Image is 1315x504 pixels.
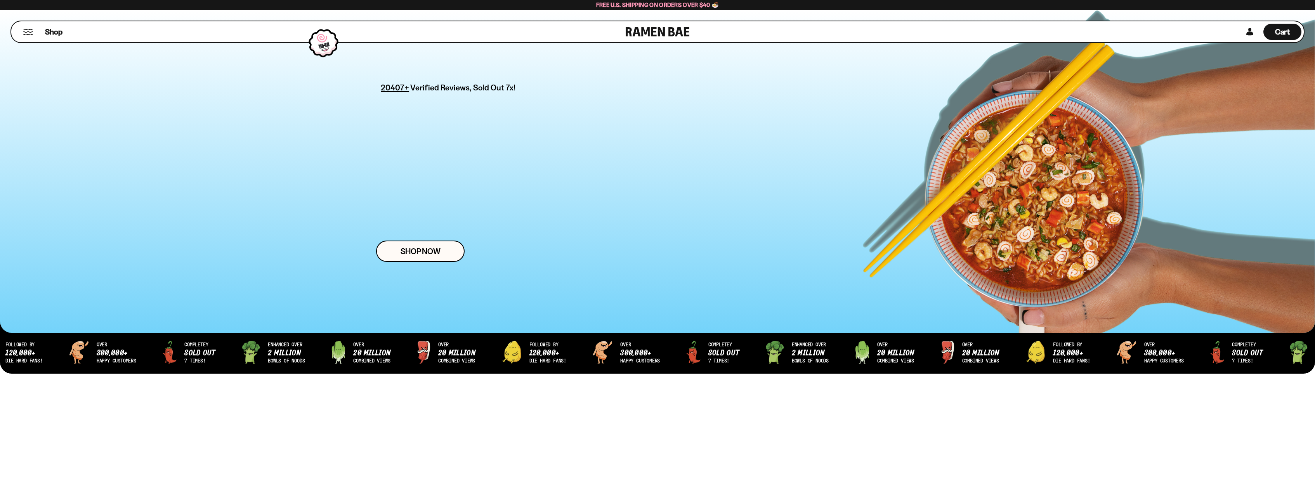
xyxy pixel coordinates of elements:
span: Verified Reviews, Sold Out 7x! [410,83,515,92]
span: Cart [1275,27,1290,36]
a: Shop [45,24,62,40]
span: Shop [45,27,62,37]
button: Mobile Menu Trigger [23,29,33,35]
div: Cart [1263,21,1301,42]
span: Shop Now [401,247,441,255]
span: Free U.S. Shipping on Orders over $40 🍜 [596,1,719,9]
span: 20407+ [381,81,409,94]
a: Shop Now [376,241,465,262]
